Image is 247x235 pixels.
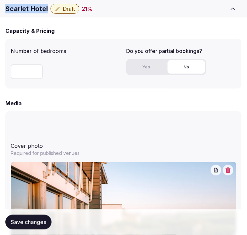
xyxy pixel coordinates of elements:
button: Draft [51,4,79,14]
button: 21% [82,5,93,13]
button: Save changes [5,215,52,230]
div: Cover photo [11,139,236,150]
button: Toggle sidebar [224,1,242,16]
label: Do you offer partial bookings? [126,48,236,54]
button: No [168,60,205,74]
h1: Scarlet Hotel [5,4,48,13]
div: Number of bedrooms [11,44,121,55]
div: 21 % [82,5,93,13]
button: Yes [128,60,165,74]
h2: Media [5,99,22,107]
h2: Capacity & Pricing [5,27,55,35]
span: Draft [63,5,75,12]
p: Required for published venues [11,150,236,157]
span: Save changes [11,219,46,226]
